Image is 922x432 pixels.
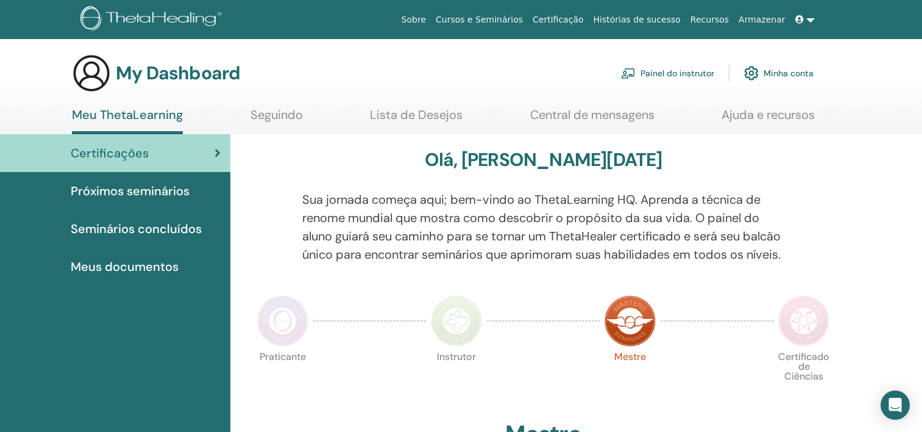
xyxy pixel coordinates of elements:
[778,295,829,347] img: Certificate of Science
[778,352,829,403] p: Certificado de Ciências
[370,107,463,131] a: Lista de Desejos
[744,60,814,87] a: Minha conta
[71,220,202,238] span: Seminários concluídos
[722,107,815,131] a: Ajuda e recursos
[71,144,149,162] span: Certificações
[250,107,303,131] a: Seguindo
[71,182,190,200] span: Próximos seminários
[302,190,784,264] p: Sua jornada começa aqui; bem-vindo ao ThetaLearning HQ. Aprenda a técnica de renome mundial que m...
[431,352,482,403] p: Instrutor
[72,107,183,134] a: Meu ThetaLearning
[71,257,179,276] span: Meus documentos
[621,68,636,79] img: chalkboard-teacher.svg
[257,352,308,403] p: Praticante
[744,63,759,84] img: cog.svg
[72,54,111,93] img: generic-user-icon.jpg
[686,9,734,31] a: Recursos
[116,62,240,84] h3: My Dashboard
[425,149,662,171] h3: Olá, [PERSON_NAME][DATE]
[431,9,528,31] a: Cursos e Seminários
[80,6,226,34] img: logo.png
[734,9,790,31] a: Armazenar
[528,9,588,31] a: Certificação
[605,295,656,347] img: Master
[881,391,910,420] div: Open Intercom Messenger
[431,295,482,347] img: Instructor
[530,107,654,131] a: Central de mensagens
[621,60,714,87] a: Painel do instrutor
[589,9,686,31] a: Histórias de sucesso
[397,9,431,31] a: Sobre
[257,295,308,347] img: Practitioner
[605,352,656,403] p: Mestre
